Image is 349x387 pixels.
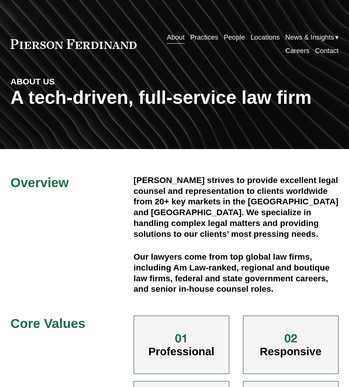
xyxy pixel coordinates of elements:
h4: Our lawyers come from top global law firms, including Am Law-ranked, regional and boutique law fi... [134,251,339,294]
a: People [224,31,245,44]
a: Practices [190,31,218,44]
a: About [167,31,185,44]
a: Contact [315,44,339,58]
h1: A tech-driven, full-service law firm [10,87,339,108]
a: folder dropdown [285,31,339,44]
span: News & Insights [285,31,334,44]
span: Responsive [260,345,321,357]
span: Overview [10,175,69,190]
a: Locations [250,31,280,44]
span: Professional [148,345,214,357]
strong: ABOUT US [10,77,55,86]
h4: [PERSON_NAME] strives to provide excellent legal counsel and representation to clients worldwide ... [134,175,339,239]
span: Core Values [10,316,85,331]
a: Careers [285,44,309,58]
